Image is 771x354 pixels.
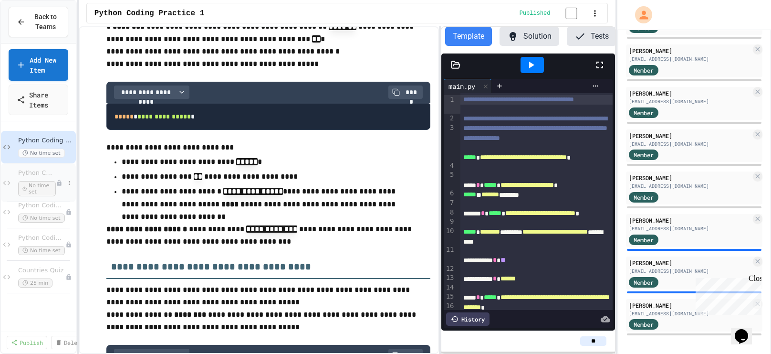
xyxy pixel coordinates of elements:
div: [PERSON_NAME] [629,46,751,55]
div: History [446,312,490,326]
div: 12 [444,264,456,274]
div: [EMAIL_ADDRESS][DOMAIN_NAME] [629,98,751,105]
div: main.py [444,81,480,91]
span: Countries Quiz [18,267,65,275]
button: Template [445,27,492,46]
div: [EMAIL_ADDRESS][DOMAIN_NAME] [629,225,751,232]
div: 11 [444,245,456,264]
span: No time set [18,214,65,223]
div: 5 [444,170,456,189]
span: Member [634,278,654,287]
iframe: chat widget [731,316,761,344]
a: Delete [51,336,88,349]
span: Member [634,193,654,202]
div: 13 [444,273,456,283]
span: 25 min [18,279,52,288]
div: [PERSON_NAME] [629,258,751,267]
a: Publish [7,336,47,349]
div: 8 [444,208,456,217]
div: 15 [444,292,456,301]
div: [EMAIL_ADDRESS][DOMAIN_NAME] [629,268,751,275]
div: [PERSON_NAME] [629,89,751,97]
span: No time set [18,181,56,196]
input: publish toggle [554,8,589,19]
div: 10 [444,226,456,245]
span: Back to Teams [31,12,60,32]
span: Member [634,108,654,117]
span: Member [634,66,654,75]
div: [EMAIL_ADDRESS][DOMAIN_NAME] [629,182,751,190]
div: Unpublished [65,274,72,280]
div: Unpublished [56,180,63,186]
div: [PERSON_NAME] [629,216,751,225]
div: Unpublished [65,209,72,215]
a: Share Items [9,85,68,115]
div: Unpublished [65,241,72,248]
button: Tests [567,27,616,46]
span: Python Coding Practice 1 [94,8,204,19]
div: 14 [444,283,456,292]
span: Member [634,236,654,244]
div: 16 [444,301,456,311]
div: [EMAIL_ADDRESS][DOMAIN_NAME] [629,310,751,317]
div: main.py [444,79,492,93]
span: Member [634,150,654,159]
a: Add New Item [9,49,68,81]
span: Member [634,320,654,329]
span: No time set [18,246,65,255]
div: Chat with us now!Close [4,4,66,61]
button: Solution [500,27,559,46]
span: Python Coding Practice 1 [18,137,74,145]
iframe: chat widget [692,274,761,315]
div: [PERSON_NAME] [629,173,751,182]
div: 9 [444,217,456,226]
span: Python Coding Practice 4 [18,234,65,242]
div: Content is published and visible to students [520,7,589,19]
span: No time set [18,149,65,158]
span: Published [520,10,551,17]
div: 6 [444,189,456,198]
div: 2 [444,114,456,123]
span: Python Coding Practice 2 [18,169,56,177]
div: [EMAIL_ADDRESS][DOMAIN_NAME] [629,140,751,148]
div: My Account [625,4,655,26]
div: [PERSON_NAME] [629,301,751,310]
button: More options [64,178,74,188]
div: 3 [444,123,456,161]
div: 7 [444,198,456,208]
div: 4 [444,161,456,171]
div: [PERSON_NAME] [629,131,751,140]
div: [EMAIL_ADDRESS][DOMAIN_NAME] [629,55,751,63]
div: 1 [444,95,456,114]
span: Python Coding Practice 3 [18,202,65,210]
button: Back to Teams [9,7,68,37]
